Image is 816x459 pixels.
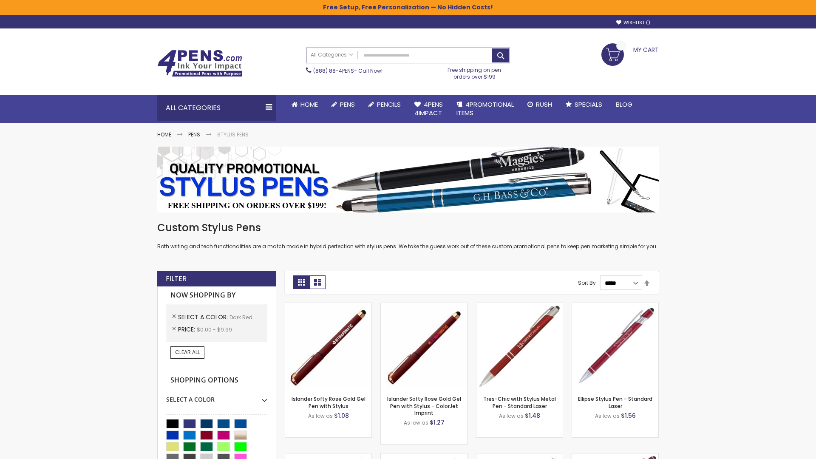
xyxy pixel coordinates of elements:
[616,20,650,26] a: Wishlist
[456,100,514,117] span: 4PROMOTIONAL ITEMS
[229,314,252,321] span: Dark Red
[476,303,563,310] a: Tres-Chic with Stylus Metal Pen - Standard Laser-Dark Red
[197,326,232,333] span: $0.00 - $9.99
[595,412,620,419] span: As low as
[166,371,267,390] strong: Shopping Options
[166,274,187,283] strong: Filter
[175,348,200,356] span: Clear All
[476,303,563,389] img: Tres-Chic with Stylus Metal Pen - Standard Laser-Dark Red
[313,67,354,74] a: (888) 88-4PENS
[387,395,461,416] a: Islander Softy Rose Gold Gel Pen with Stylus - ColorJet Imprint
[499,412,524,419] span: As low as
[217,131,249,138] strong: Stylus Pens
[170,346,204,358] a: Clear All
[521,95,559,114] a: Rush
[578,395,652,409] a: Ellipse Stylus Pen - Standard Laser
[525,411,540,420] span: $1.48
[430,418,445,427] span: $1.27
[536,100,552,109] span: Rush
[300,100,318,109] span: Home
[621,411,636,420] span: $1.56
[439,63,510,80] div: Free shipping on pen orders over $199
[188,131,200,138] a: Pens
[408,95,450,123] a: 4Pens4impact
[166,389,267,404] div: Select A Color
[616,100,632,109] span: Blog
[578,279,596,286] label: Sort By
[340,100,355,109] span: Pens
[306,48,357,62] a: All Categories
[483,395,556,409] a: Tres-Chic with Stylus Metal Pen - Standard Laser
[308,412,333,419] span: As low as
[292,395,365,409] a: Islander Softy Rose Gold Gel Pen with Stylus
[157,131,171,138] a: Home
[404,419,428,426] span: As low as
[559,95,609,114] a: Specials
[381,303,467,389] img: Islander Softy Rose Gold Gel Pen with Stylus - ColorJet Imprint-Dark Red
[414,100,443,117] span: 4Pens 4impact
[362,95,408,114] a: Pencils
[377,100,401,109] span: Pencils
[334,411,349,420] span: $1.08
[572,303,658,389] img: Ellipse Stylus Pen - Standard Laser-Dark Red
[285,95,325,114] a: Home
[325,95,362,114] a: Pens
[285,303,371,389] img: Islander Softy Rose Gold Gel Pen with Stylus-Dark Red
[572,303,658,310] a: Ellipse Stylus Pen - Standard Laser-Dark Red
[157,221,659,235] h1: Custom Stylus Pens
[311,51,353,58] span: All Categories
[313,67,382,74] span: - Call Now!
[575,100,602,109] span: Specials
[293,275,309,289] strong: Grid
[285,303,371,310] a: Islander Softy Rose Gold Gel Pen with Stylus-Dark Red
[157,221,659,250] div: Both writing and tech functionalities are a match made in hybrid perfection with stylus pens. We ...
[157,50,242,77] img: 4Pens Custom Pens and Promotional Products
[381,303,467,310] a: Islander Softy Rose Gold Gel Pen with Stylus - ColorJet Imprint-Dark Red
[450,95,521,123] a: 4PROMOTIONALITEMS
[157,147,659,212] img: Stylus Pens
[166,286,267,304] strong: Now Shopping by
[609,95,639,114] a: Blog
[178,325,197,334] span: Price
[178,313,229,321] span: Select A Color
[157,95,276,121] div: All Categories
